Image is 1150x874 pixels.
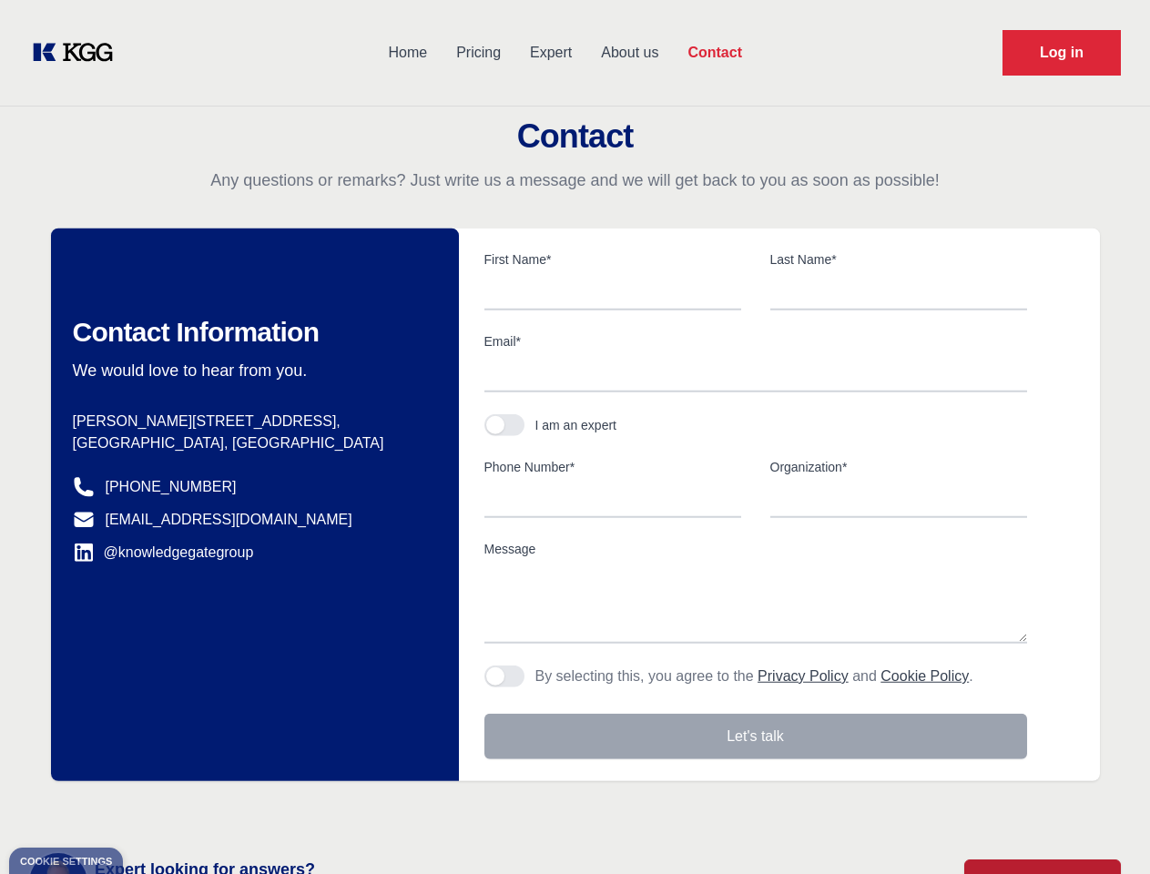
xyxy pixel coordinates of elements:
label: Phone Number* [484,458,741,476]
h2: Contact [22,118,1128,155]
a: Cookie Policy [880,668,969,684]
a: [PHONE_NUMBER] [106,476,237,498]
a: [EMAIL_ADDRESS][DOMAIN_NAME] [106,509,352,531]
a: KOL Knowledge Platform: Talk to Key External Experts (KEE) [29,38,127,67]
button: Let's talk [484,714,1027,759]
div: I am an expert [535,416,617,434]
label: Message [484,540,1027,558]
a: Request Demo [1002,30,1121,76]
a: Pricing [442,29,515,76]
label: Email* [484,332,1027,351]
a: Home [373,29,442,76]
a: Privacy Policy [758,668,849,684]
p: We would love to hear from you. [73,360,430,381]
label: First Name* [484,250,741,269]
p: By selecting this, you agree to the and . [535,666,973,687]
a: Expert [515,29,586,76]
p: [GEOGRAPHIC_DATA], [GEOGRAPHIC_DATA] [73,432,430,454]
p: Any questions or remarks? Just write us a message and we will get back to you as soon as possible! [22,169,1128,191]
div: Cookie settings [20,857,112,867]
h2: Contact Information [73,316,430,349]
a: About us [586,29,673,76]
a: Contact [673,29,757,76]
a: @knowledgegategroup [73,542,254,564]
p: [PERSON_NAME][STREET_ADDRESS], [73,411,430,432]
label: Last Name* [770,250,1027,269]
iframe: Chat Widget [1059,787,1150,874]
label: Organization* [770,458,1027,476]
